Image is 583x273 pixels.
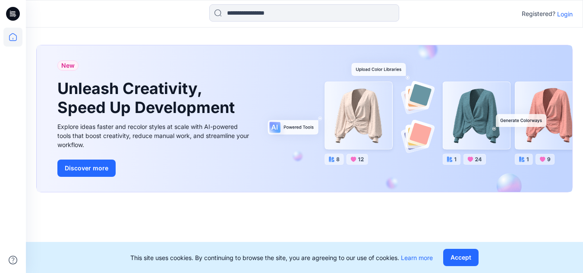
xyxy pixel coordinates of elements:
a: Learn more [401,254,433,261]
button: Discover more [57,160,116,177]
div: Explore ideas faster and recolor styles at scale with AI-powered tools that boost creativity, red... [57,122,252,149]
span: New [61,60,75,71]
button: Accept [443,249,479,266]
p: Registered? [522,9,555,19]
h1: Unleash Creativity, Speed Up Development [57,79,239,116]
p: This site uses cookies. By continuing to browse the site, you are agreeing to our use of cookies. [130,253,433,262]
p: Login [557,9,573,19]
a: Discover more [57,160,252,177]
